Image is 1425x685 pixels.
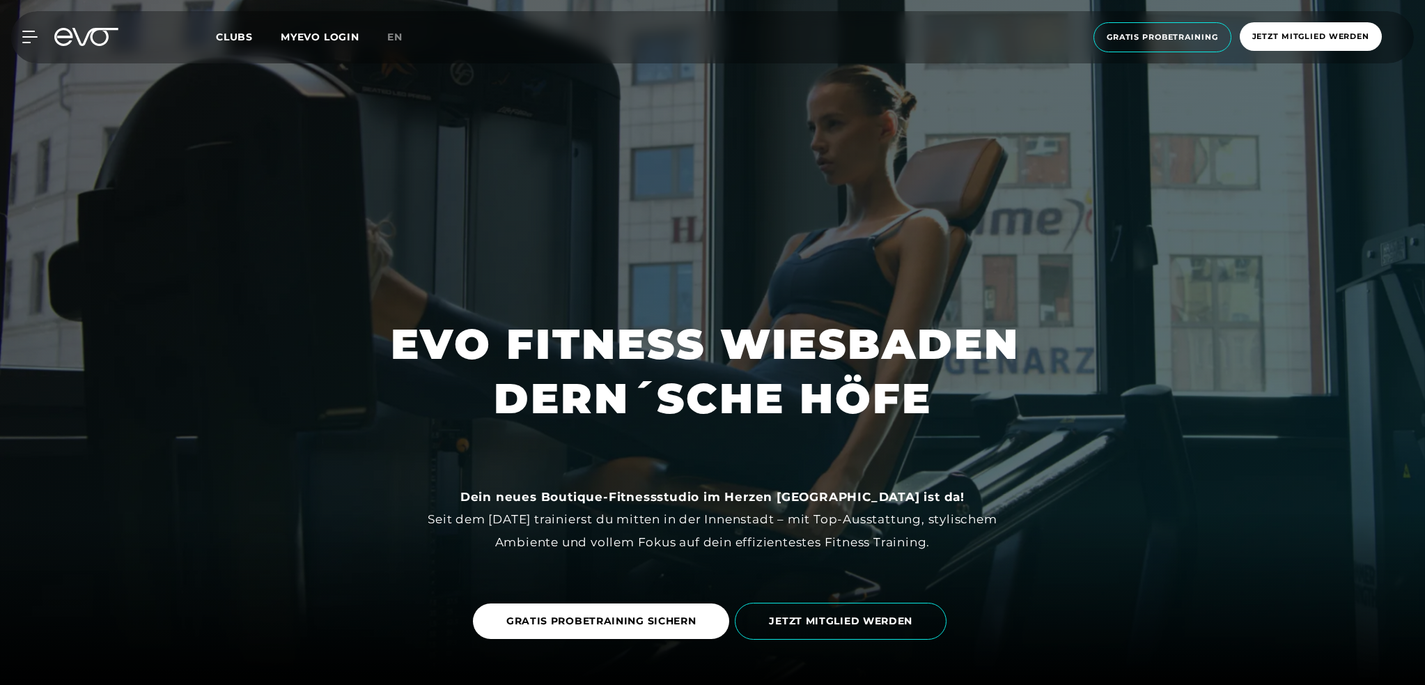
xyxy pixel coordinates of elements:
span: Jetzt Mitglied werden [1252,31,1369,43]
span: Clubs [216,31,253,43]
a: GRATIS PROBETRAINING SICHERN [473,603,730,639]
a: Gratis Probetraining [1089,22,1236,52]
a: MYEVO LOGIN [281,31,359,43]
a: Clubs [216,30,281,43]
a: JETZT MITGLIED WERDEN [735,592,952,650]
span: GRATIS PROBETRAINING SICHERN [506,614,696,629]
div: Seit dem [DATE] trainierst du mitten in der Innenstadt – mit Top-Ausstattung, stylischem Ambiente... [399,486,1026,553]
h1: EVO FITNESS WIESBADEN DERN´SCHE HÖFE [391,317,1034,426]
strong: Dein neues Boutique-Fitnessstudio im Herzen [GEOGRAPHIC_DATA] ist da! [460,490,965,504]
span: en [387,31,403,43]
span: JETZT MITGLIED WERDEN [769,614,912,629]
a: Jetzt Mitglied werden [1236,22,1386,52]
a: en [387,29,419,45]
span: Gratis Probetraining [1107,31,1218,43]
